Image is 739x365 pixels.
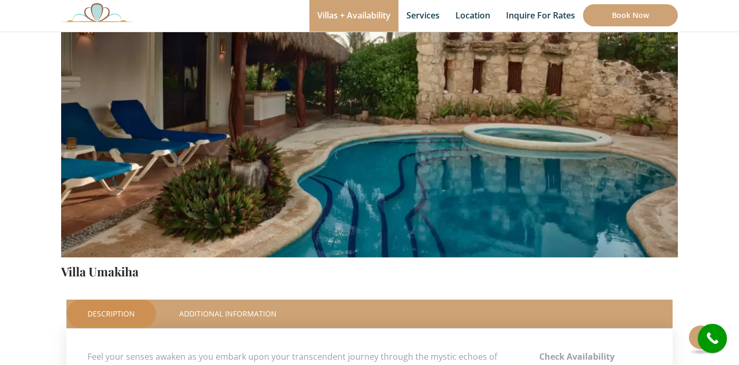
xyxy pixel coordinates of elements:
a: call [698,324,727,353]
a: Description [66,300,156,328]
a: Villa Umakiha [61,263,139,280]
i: call [701,326,724,350]
a: Book Now [583,4,678,26]
img: Awesome Logo [61,3,133,22]
a: Additional Information [158,300,298,328]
